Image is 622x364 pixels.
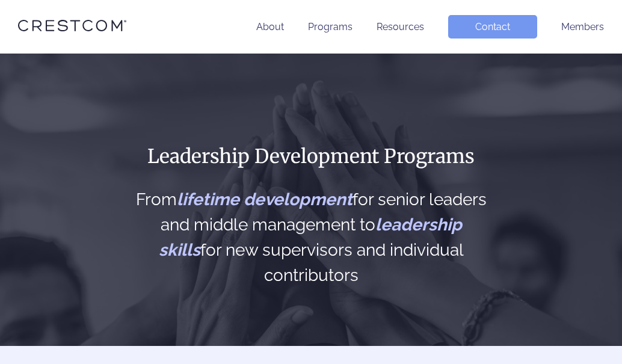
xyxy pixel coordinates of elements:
[377,21,424,32] a: Resources
[308,21,353,32] a: Programs
[132,144,491,169] h1: Leadership Development Programs
[132,187,491,288] h2: From for senior leaders and middle management to for new supervisors and individual contributors
[256,21,284,32] a: About
[177,190,353,209] span: lifetime development
[159,215,462,260] span: leadership skills
[561,21,604,32] a: Members
[448,15,537,39] a: Contact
